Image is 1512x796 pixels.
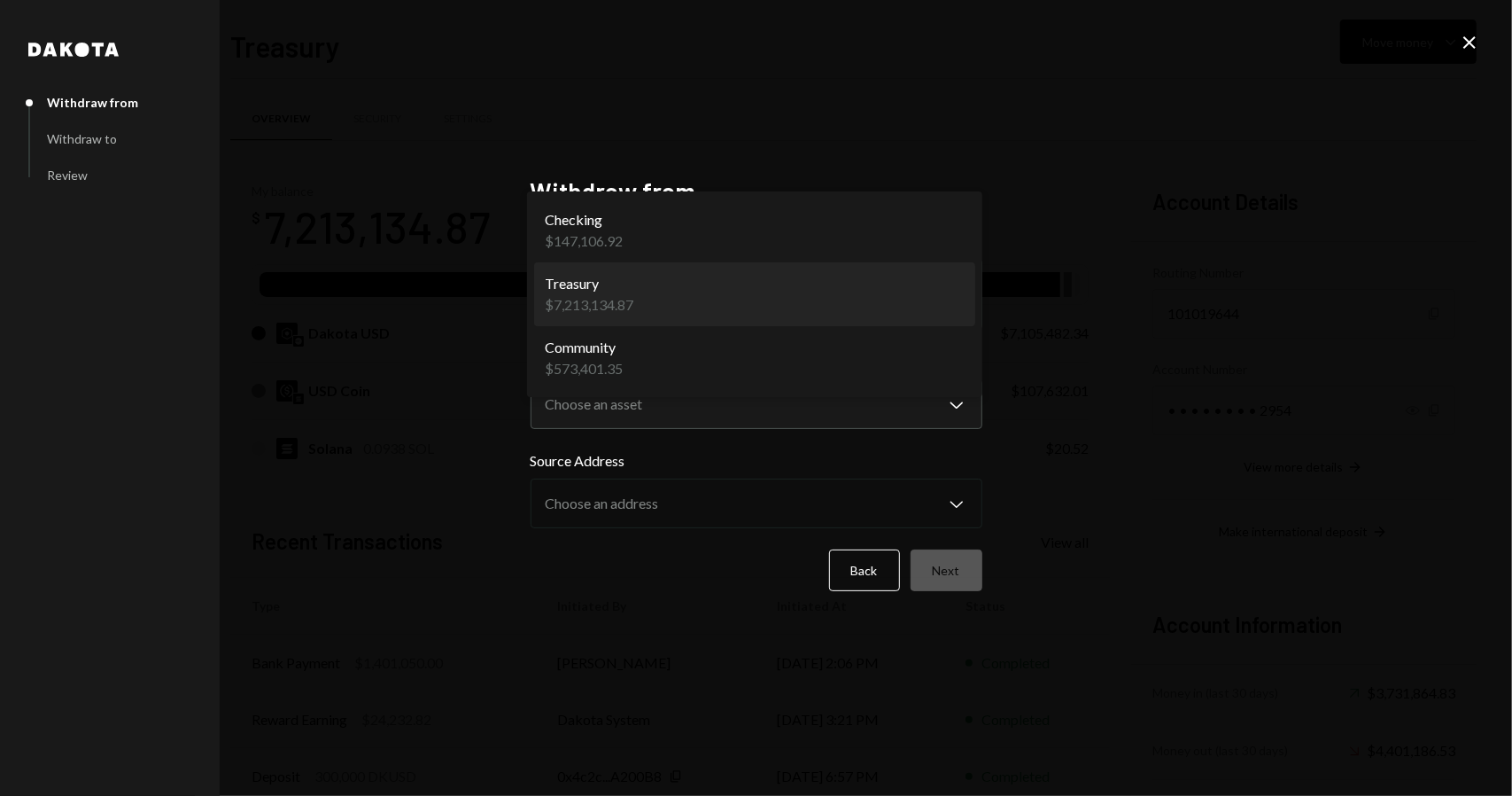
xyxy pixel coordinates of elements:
[545,230,623,252] div: $147,106.92
[545,294,633,316] div: $7,213,134.87
[47,95,138,110] div: Withdraw from
[545,358,623,379] div: $573,401.35
[531,175,982,209] h2: Withdraw from
[545,209,623,230] div: Checking
[47,131,117,146] div: Withdraw to
[545,337,623,358] div: Community
[545,273,633,294] div: Treasury
[47,168,88,183] div: Review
